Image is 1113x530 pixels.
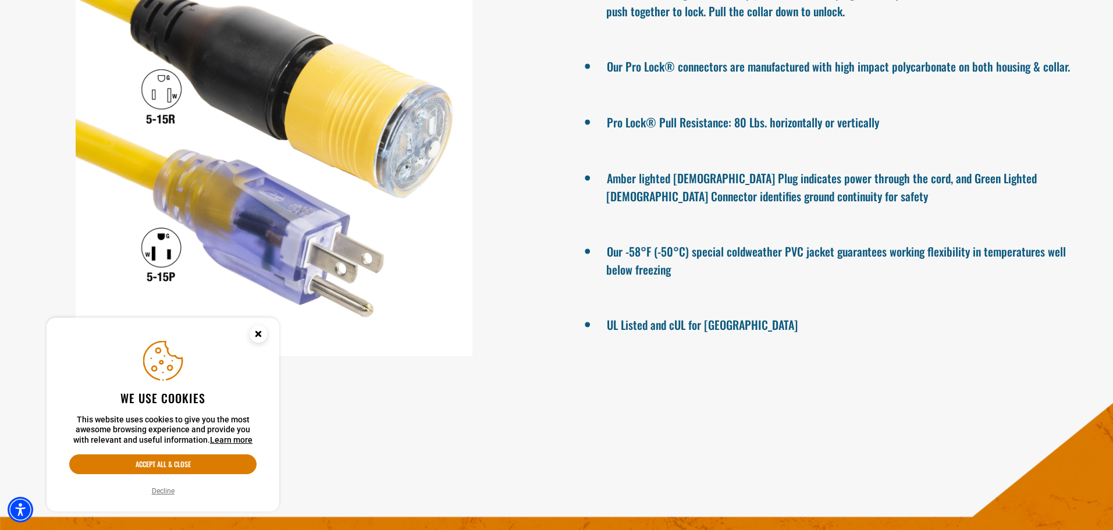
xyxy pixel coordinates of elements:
button: Accept all & close [69,454,257,474]
li: Amber lighted [DEMOGRAPHIC_DATA] Plug indicates power through the cord, and Green Lighted [DEMOGR... [606,166,1073,205]
li: Pro Lock® Pull Resistance: 80 Lbs. horizontally or vertically [606,111,1073,131]
button: Close this option [237,318,279,354]
p: This website uses cookies to give you the most awesome browsing experience and provide you with r... [69,415,257,446]
button: Decline [148,485,178,497]
li: Our Pro Lock® connectors are manufactured with high impact polycarbonate on both housing & collar. [606,55,1073,76]
li: Our -58°F (-50°C) special coldweather PVC jacket guarantees working flexibility in temperatures w... [606,240,1073,278]
h2: We use cookies [69,390,257,405]
a: This website uses cookies to give you the most awesome browsing experience and provide you with r... [210,435,253,444]
li: UL Listed and cUL for [GEOGRAPHIC_DATA] [606,313,1073,334]
div: Accessibility Menu [8,497,33,522]
aside: Cookie Consent [47,318,279,512]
